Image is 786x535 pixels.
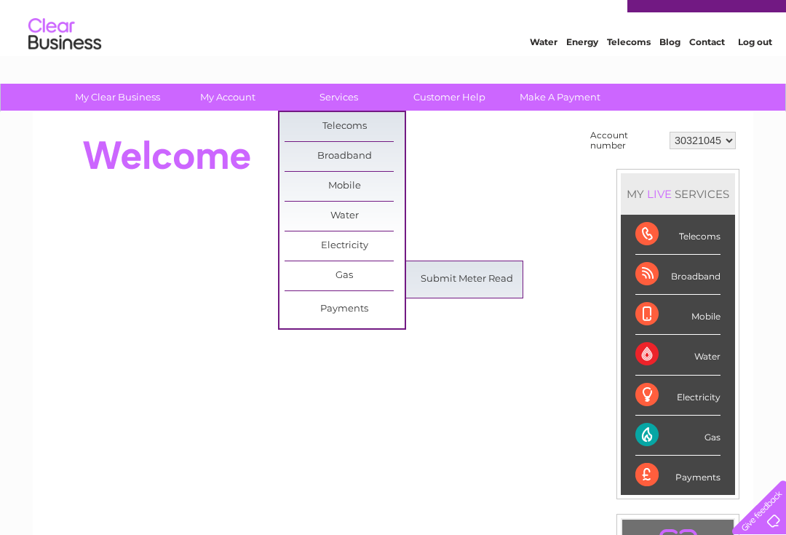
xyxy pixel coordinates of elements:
[512,7,612,25] a: 0333 014 3131
[285,172,405,201] a: Mobile
[285,295,405,324] a: Payments
[635,215,720,255] div: Telecoms
[587,127,666,154] td: Account number
[644,187,675,201] div: LIVE
[738,62,772,73] a: Log out
[285,112,405,141] a: Telecoms
[689,62,725,73] a: Contact
[530,62,557,73] a: Water
[635,255,720,295] div: Broadband
[566,62,598,73] a: Energy
[50,8,738,71] div: Clear Business is a trading name of Verastar Limited (registered in [GEOGRAPHIC_DATA] No. 3667643...
[168,84,288,111] a: My Account
[285,231,405,261] a: Electricity
[28,38,102,82] img: logo.png
[57,84,178,111] a: My Clear Business
[635,416,720,456] div: Gas
[407,265,527,294] a: Submit Meter Read
[500,84,620,111] a: Make A Payment
[389,84,509,111] a: Customer Help
[285,202,405,231] a: Water
[285,142,405,171] a: Broadband
[635,295,720,335] div: Mobile
[285,261,405,290] a: Gas
[635,376,720,416] div: Electricity
[621,173,735,215] div: MY SERVICES
[659,62,680,73] a: Blog
[607,62,651,73] a: Telecoms
[635,335,720,375] div: Water
[635,456,720,495] div: Payments
[279,84,399,111] a: Services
